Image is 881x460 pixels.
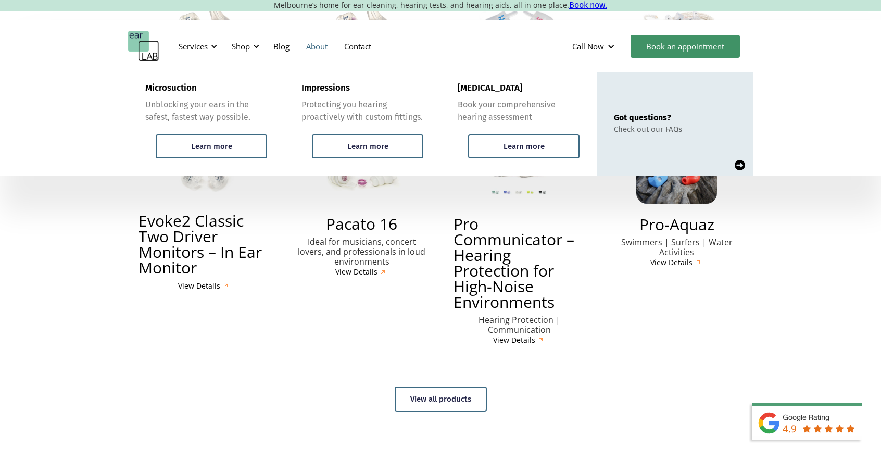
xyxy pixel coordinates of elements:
a: Book an appointment [631,35,740,58]
div: View Details [335,268,377,277]
div: [MEDICAL_DATA] [458,83,522,93]
h3: Evoke2 Classic Two Driver Monitors – In Ear Monitor [139,213,270,276]
a: Got questions?Check out our FAQs [597,72,753,176]
div: Learn more [504,142,545,151]
h3: Pro Communicator – Hearing Protection for High-Noise Environments [454,216,585,310]
h3: Pacato 16 [326,216,397,232]
div: Shop [232,41,250,52]
div: Learn more [347,142,388,151]
div: Shop [225,31,262,62]
p: Ideal for musicians, concert lovers, and professionals in loud environments [296,237,428,267]
div: Unblocking your ears in the safest, fastest way possible. [145,98,267,123]
div: Learn more [191,142,232,151]
img: Pacato 16 [321,150,402,203]
div: Impressions [301,83,350,93]
div: Check out our FAQs [614,125,682,134]
img: Pro-Aquaz [636,150,717,203]
div: View Details [493,336,535,345]
a: About [298,31,336,61]
a: Evoke2 Classic Two Driver Monitors – In Ear MonitorEvoke2 Classic Two Driver Monitors – In Ear Mo... [128,150,281,291]
p: Hearing Protection | Communication [454,315,585,335]
div: Got questions? [614,113,682,122]
a: Pacato 16Pacato 16Ideal for musicians, concert lovers, and professionals in loud environmentsView... [286,150,438,277]
div: Call Now [572,41,604,52]
a: View all products [395,387,487,412]
h3: Pro-Aquaz [639,217,714,232]
div: View Details [178,282,220,291]
div: Services [179,41,208,52]
a: Pro Communicator – Hearing Protection for High-Noise EnvironmentsPro Communicator – Hearing Prote... [443,150,596,345]
div: Services [172,31,220,62]
a: Contact [336,31,380,61]
div: View Details [650,258,693,267]
a: home [128,31,159,62]
div: Protecting you hearing proactively with custom fittings. [301,98,423,123]
div: Call Now [564,31,625,62]
img: Pro Communicator – Hearing Protection for High-Noise Environments [479,150,560,203]
a: ImpressionsProtecting you hearing proactively with custom fittings.Learn more [284,72,440,176]
div: Book your comprehensive hearing assessment [458,98,580,123]
a: [MEDICAL_DATA]Book your comprehensive hearing assessmentLearn more [440,72,597,176]
p: Swimmers | Surfers | Water Activities [611,238,743,257]
a: Blog [265,31,298,61]
a: Pro-AquazPro-AquazSwimmers | Surfers | Water ActivitiesView Details [601,150,753,268]
div: Microsuction [145,83,197,93]
a: MicrosuctionUnblocking your ears in the safest, fastest way possible.Learn more [128,72,284,176]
